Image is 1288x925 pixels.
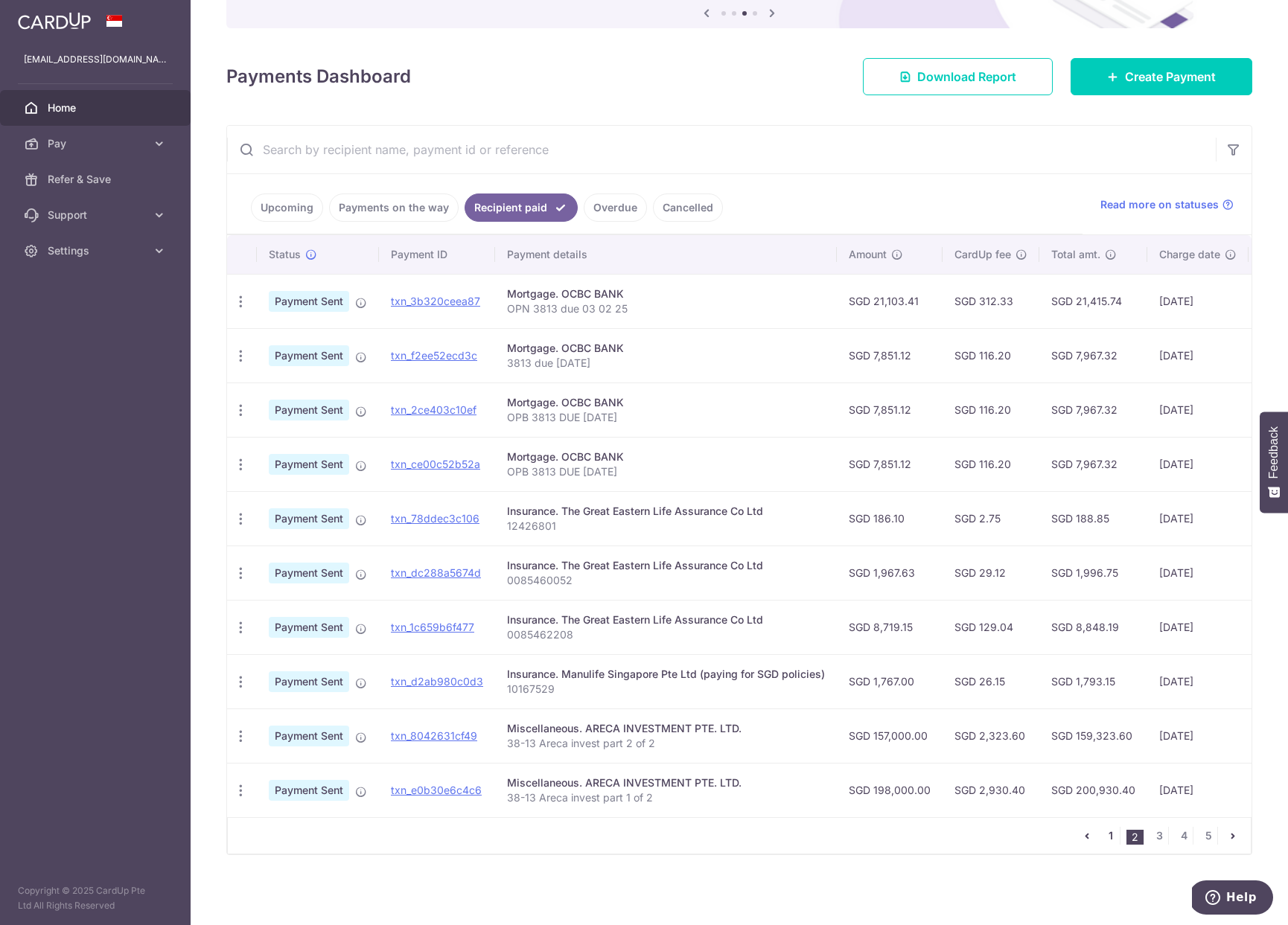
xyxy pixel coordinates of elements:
[379,235,495,274] th: Payment ID
[1147,274,1249,328] td: [DATE]
[1147,491,1249,545] td: [DATE]
[226,63,411,90] h4: Payments Dashboard
[24,52,167,67] p: [EMAIL_ADDRESS][DOMAIN_NAME]
[391,675,483,688] a: txn_d2ab980c0d3
[1147,708,1249,763] td: [DATE]
[954,247,1011,262] span: CardUp fee
[837,383,943,437] td: SGD 7,851.12
[507,395,825,410] div: Mortgage. OCBC BANK
[1039,600,1147,654] td: SGD 8,848.19
[837,437,943,491] td: SGD 7,851.12
[1039,274,1147,328] td: SGD 21,415.74
[1039,328,1147,383] td: SGD 7,967.32
[391,458,480,470] a: txn_ce00c52b52a
[837,708,943,763] td: SGD 157,000.00
[269,508,349,529] span: Payment Sent
[1078,818,1251,854] nav: pager
[507,627,825,642] p: 0085462208
[507,287,825,301] div: Mortgage. OCBC BANK
[943,708,1039,763] td: SGD 2,323.60
[391,621,474,633] a: txn_1c659b6f477
[507,519,825,534] p: 12426801
[507,682,825,697] p: 10167529
[1147,328,1249,383] td: [DATE]
[943,545,1039,600] td: SGD 29.12
[391,349,477,362] a: txn_f2ee52ecd3c
[391,512,479,525] a: txn_78ddec3c106
[1175,827,1193,845] a: 4
[507,464,825,479] p: OPB 3813 DUE [DATE]
[943,654,1039,708] td: SGD 26.15
[507,558,825,573] div: Insurance. The Great Eastern Life Assurance Co Ltd
[1150,827,1168,845] a: 3
[391,566,481,579] a: txn_dc288a5674d
[269,780,349,801] span: Payment Sent
[48,243,146,258] span: Settings
[1039,437,1147,491] td: SGD 7,967.32
[1039,763,1147,817] td: SGD 200,930.40
[849,247,887,262] span: Amount
[1071,58,1252,95] a: Create Payment
[507,612,825,627] div: Insurance. The Great Eastern Life Assurance Co Ltd
[1147,600,1249,654] td: [DATE]
[943,491,1039,545] td: SGD 2.75
[507,573,825,588] p: 0085460052
[48,136,146,151] span: Pay
[507,736,825,751] p: 38-13 Areca invest part 2 of 2
[507,410,825,425] p: OPB 3813 DUE [DATE]
[837,274,943,328] td: SGD 21,103.41
[837,600,943,654] td: SGD 8,719.15
[1039,383,1147,437] td: SGD 7,967.32
[837,545,943,600] td: SGD 1,967.63
[507,301,825,316] p: OPN 3813 due 03 02 25
[943,383,1039,437] td: SGD 116.20
[48,172,146,187] span: Refer & Save
[1100,197,1219,212] span: Read more on statuses
[269,247,301,262] span: Status
[391,403,476,416] a: txn_2ce403c10ef
[837,763,943,817] td: SGD 198,000.00
[465,193,578,222] a: Recipient paid
[1039,491,1147,545] td: SGD 188.85
[269,291,349,312] span: Payment Sent
[1267,426,1281,478] span: Feedback
[495,235,837,274] th: Payment details
[863,58,1053,95] a: Download Report
[269,726,349,746] span: Payment Sent
[391,729,477,742] a: txn_8042631cf49
[1100,197,1234,212] a: Read more on statuses
[507,504,825,519] div: Insurance. The Great Eastern Life Assurance Co Ltd
[943,274,1039,328] td: SGD 312.33
[18,12,91,30] img: CardUp
[251,193,323,222] a: Upcoming
[943,763,1039,817] td: SGD 2,930.40
[917,68,1016,86] span: Download Report
[1199,827,1217,845] a: 5
[1126,830,1144,845] li: 2
[1102,827,1120,845] a: 1
[1125,68,1216,86] span: Create Payment
[943,437,1039,491] td: SGD 116.20
[227,126,1216,173] input: Search by recipient name, payment id or reference
[1147,654,1249,708] td: [DATE]
[1051,247,1100,262] span: Total amt.
[1147,545,1249,600] td: [DATE]
[1260,412,1288,513] button: Feedback - Show survey
[329,193,459,222] a: Payments on the way
[507,341,825,356] div: Mortgage. OCBC BANK
[269,345,349,366] span: Payment Sent
[507,721,825,736] div: Miscellaneous. ARECA INVESTMENT PTE. LTD.
[943,328,1039,383] td: SGD 116.20
[653,193,723,222] a: Cancelled
[507,790,825,805] p: 38-13 Areca invest part 1 of 2
[269,671,349,692] span: Payment Sent
[1147,763,1249,817] td: [DATE]
[1039,654,1147,708] td: SGD 1,793.15
[1147,383,1249,437] td: [DATE]
[269,563,349,583] span: Payment Sent
[1147,437,1249,491] td: [DATE]
[507,667,825,682] div: Insurance. Manulife Singapore Pte Ltd (paying for SGD policies)
[584,193,647,222] a: Overdue
[391,784,482,796] a: txn_e0b30e6c4c6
